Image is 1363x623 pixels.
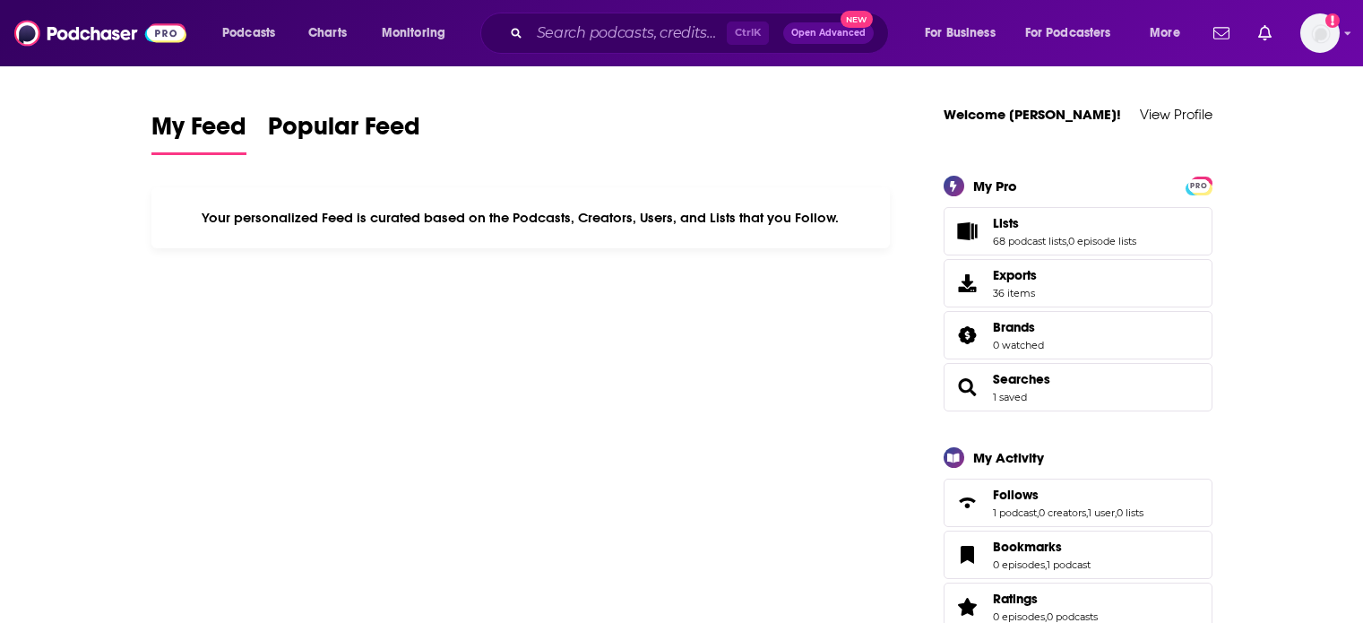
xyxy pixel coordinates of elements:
span: PRO [1188,179,1210,193]
span: Follows [993,487,1039,503]
a: 0 episodes [993,558,1045,571]
button: Show profile menu [1300,13,1340,53]
button: open menu [369,19,469,48]
button: Open AdvancedNew [783,22,874,44]
span: Brands [944,311,1212,359]
button: open menu [1014,19,1137,48]
a: My Feed [151,111,246,155]
span: Brands [993,319,1035,335]
a: Follows [993,487,1143,503]
img: Podchaser - Follow, Share and Rate Podcasts [14,16,186,50]
span: , [1086,506,1088,519]
span: 36 items [993,287,1037,299]
span: Popular Feed [268,111,420,152]
a: Show notifications dropdown [1206,18,1237,48]
span: My Feed [151,111,246,152]
span: Podcasts [222,21,275,46]
span: Open Advanced [791,29,866,38]
span: Logged in as NickG [1300,13,1340,53]
div: My Activity [973,449,1044,466]
a: Bookmarks [993,539,1091,555]
div: Search podcasts, credits, & more... [497,13,906,54]
input: Search podcasts, credits, & more... [530,19,727,48]
a: Follows [950,490,986,515]
button: open menu [912,19,1018,48]
span: , [1037,506,1039,519]
a: 1 user [1088,506,1115,519]
a: Brands [950,323,986,348]
a: Show notifications dropdown [1251,18,1279,48]
a: 0 lists [1117,506,1143,519]
span: Ratings [993,591,1038,607]
button: open menu [210,19,298,48]
a: Bookmarks [950,542,986,567]
a: Lists [993,215,1136,231]
span: Searches [944,363,1212,411]
span: Lists [944,207,1212,255]
a: Welcome [PERSON_NAME]! [944,106,1121,123]
a: 0 creators [1039,506,1086,519]
span: , [1066,235,1068,247]
a: Exports [944,259,1212,307]
a: 0 episodes [993,610,1045,623]
span: New [841,11,873,28]
a: Charts [297,19,358,48]
img: User Profile [1300,13,1340,53]
a: Searches [950,375,986,400]
span: Exports [950,271,986,296]
span: , [1045,558,1047,571]
span: For Business [925,21,996,46]
span: Exports [993,267,1037,283]
a: 1 podcast [993,506,1037,519]
a: Ratings [993,591,1098,607]
span: Ctrl K [727,22,769,45]
span: , [1115,506,1117,519]
svg: Add a profile image [1325,13,1340,28]
span: , [1045,610,1047,623]
a: 0 episode lists [1068,235,1136,247]
span: Follows [944,479,1212,527]
a: 0 watched [993,339,1044,351]
a: Popular Feed [268,111,420,155]
span: Charts [308,21,347,46]
a: Searches [993,371,1050,387]
span: Lists [993,215,1019,231]
span: For Podcasters [1025,21,1111,46]
a: 0 podcasts [1047,610,1098,623]
a: Lists [950,219,986,244]
span: Bookmarks [993,539,1062,555]
a: 68 podcast lists [993,235,1066,247]
div: Your personalized Feed is curated based on the Podcasts, Creators, Users, and Lists that you Follow. [151,187,891,248]
span: Bookmarks [944,531,1212,579]
a: 1 saved [993,391,1027,403]
div: My Pro [973,177,1017,195]
a: Ratings [950,594,986,619]
a: PRO [1188,177,1210,191]
span: More [1150,21,1180,46]
span: Monitoring [382,21,445,46]
a: Brands [993,319,1044,335]
a: View Profile [1140,106,1212,123]
button: open menu [1137,19,1203,48]
a: 1 podcast [1047,558,1091,571]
